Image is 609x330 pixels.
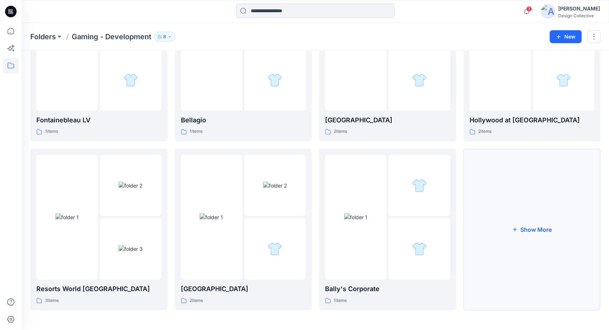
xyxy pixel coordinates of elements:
img: folder 1 [344,213,368,221]
img: folder 2 [263,182,287,189]
button: Show More [463,149,601,310]
img: avatar [541,4,555,19]
img: folder 3 [123,73,138,87]
p: Bally's Corporate [325,284,450,294]
p: 8 [163,33,166,41]
img: folder 1 [200,213,223,221]
img: folder 3 [267,241,282,256]
p: Resorts World [GEOGRAPHIC_DATA] [36,284,161,294]
a: folder 1folder 2folder 3[GEOGRAPHIC_DATA]2items [175,149,312,310]
p: Gaming - Development [72,32,151,42]
img: folder 2 [119,182,142,189]
img: folder 3 [556,73,571,87]
p: 1 items [45,128,58,135]
img: folder 3 [119,245,143,253]
p: 2 items [478,128,492,135]
a: folder 1folder 2folder 3Resorts World [GEOGRAPHIC_DATA]3items [30,149,168,310]
p: 3 items [45,297,59,304]
p: 1 items [334,297,347,304]
a: Folders [30,32,56,42]
img: folder 1 [55,213,79,221]
img: folder 3 [412,73,427,87]
p: 2 items [334,128,347,135]
img: folder 3 [267,73,282,87]
button: New [550,30,582,43]
p: 1 items [190,128,203,135]
span: 3 [526,6,532,12]
a: folder 1folder 2folder 3Bally's Corporate1items [319,149,456,310]
p: [GEOGRAPHIC_DATA] [181,284,306,294]
p: Bellagio [181,115,306,125]
div: Design Collective [558,13,600,18]
p: [GEOGRAPHIC_DATA] [325,115,450,125]
p: 2 items [190,297,203,304]
p: Fontainebleau LV [36,115,161,125]
button: 8 [154,32,175,42]
img: folder 2 [412,178,427,193]
div: [PERSON_NAME] [558,4,600,13]
img: folder 3 [412,241,427,256]
p: Hollywood at [GEOGRAPHIC_DATA] [470,115,595,125]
